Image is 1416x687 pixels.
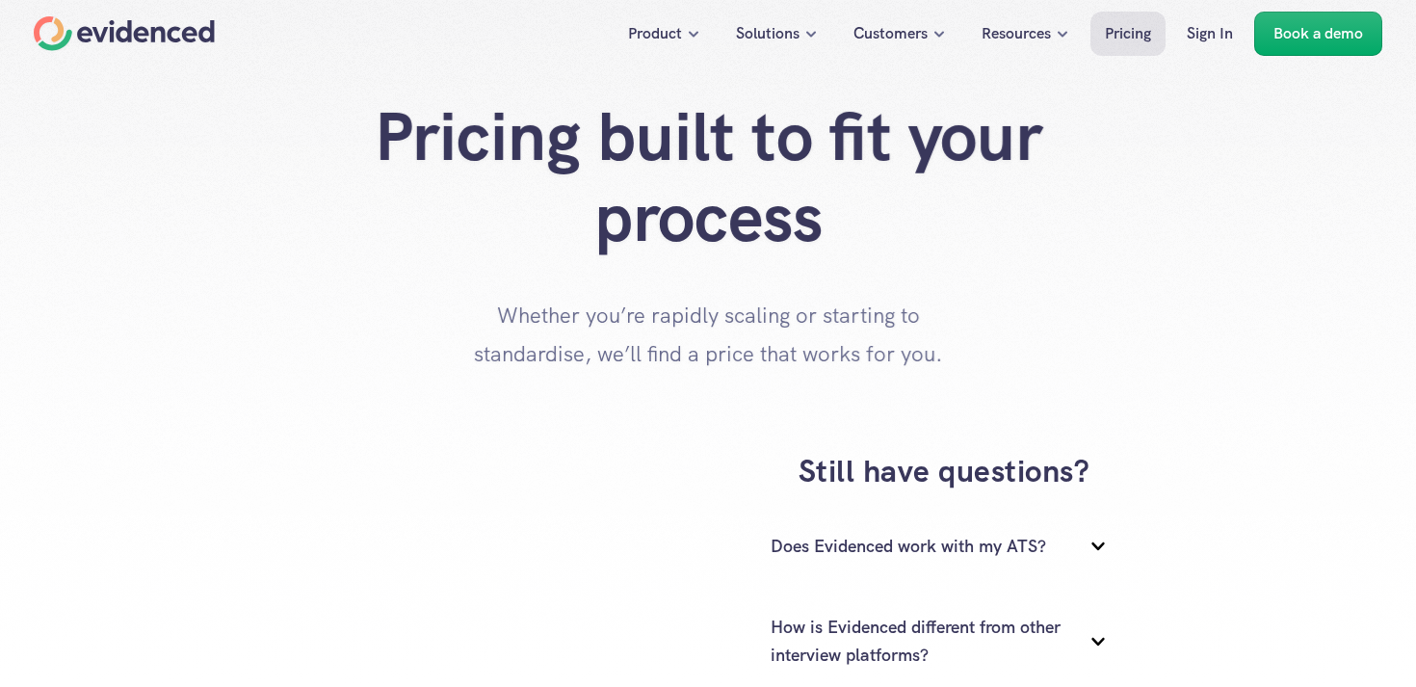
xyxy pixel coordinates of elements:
[228,582,275,607] p: Name
[1273,21,1363,46] p: Book a demo
[1090,12,1166,56] a: Pricing
[1187,21,1233,46] p: Sign In
[853,21,928,46] p: Customers
[771,614,1069,670] p: How is Evidenced different from other interview platforms?
[692,450,1197,493] h3: Still have questions?
[228,522,614,553] h5: Fill out your details and we’ll get in touch
[771,533,1069,561] p: Does Evidenced work with my ATS?
[1172,12,1247,56] a: Sign In
[1105,21,1151,46] p: Pricing
[736,21,800,46] p: Solutions
[428,466,467,487] strong: £ 399
[467,297,949,373] p: Whether you’re rapidly scaling or starting to standardise, we’ll find a price that works for you.
[982,21,1051,46] p: Resources
[628,21,682,46] p: Product
[228,612,614,656] input: Name*
[323,96,1093,258] h1: Pricing built to fit your process
[326,466,517,487] div: Packages from /month
[1254,12,1382,56] a: Book a demo
[34,16,215,51] a: Home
